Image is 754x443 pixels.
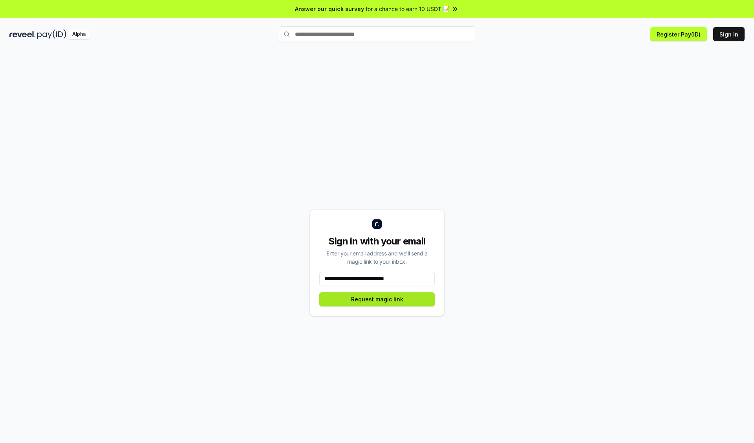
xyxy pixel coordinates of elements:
span: for a chance to earn 10 USDT 📝 [366,5,450,13]
div: Enter your email address and we’ll send a magic link to your inbox. [319,249,435,266]
button: Request magic link [319,292,435,306]
img: logo_small [372,219,382,229]
div: Sign in with your email [319,235,435,248]
img: pay_id [37,29,66,39]
div: Alpha [68,29,90,39]
img: reveel_dark [9,29,36,39]
button: Register Pay(ID) [650,27,707,41]
span: Answer our quick survey [295,5,364,13]
button: Sign In [713,27,745,41]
